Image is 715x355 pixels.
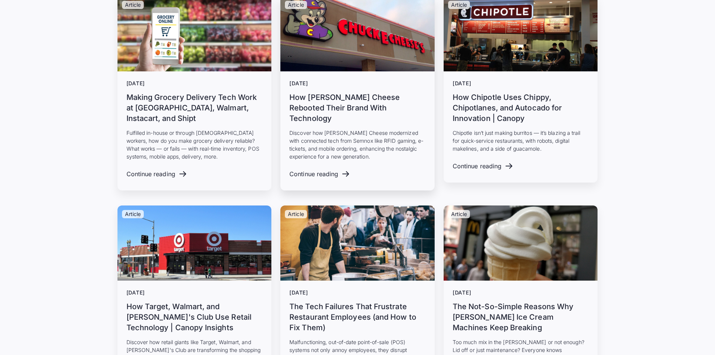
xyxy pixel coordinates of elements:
[126,92,263,124] h3: Making Grocery Delivery Tech Work at [GEOGRAPHIC_DATA], Walmart, Instacart, and Shipt
[453,301,589,333] h3: The Not-So-Simple Reasons Why [PERSON_NAME] Ice Cream Machines Keep Breaking
[126,129,263,160] p: Fulfilled in-house or through [DEMOGRAPHIC_DATA] workers, how do you make grocery delivery reliab...
[289,92,426,124] h3: How [PERSON_NAME] Cheese Rebooted Their Brand With Technology
[288,2,304,8] p: Article
[126,301,263,333] h3: How Target, Walmart, and [PERSON_NAME]'s Club Use Retail Technology | Canopy Insights
[289,171,338,178] div: Continue reading
[126,171,175,178] div: Continue reading
[289,80,426,87] div: [DATE]
[126,290,263,296] div: [DATE]
[453,80,589,87] div: [DATE]
[451,2,467,8] p: Article
[289,129,426,160] p: Discover how [PERSON_NAME] Cheese modernized with connected tech from Semnox like RFID gaming, e-...
[125,2,141,8] p: Article
[126,80,263,87] div: [DATE]
[288,211,304,217] p: Article
[453,163,501,170] div: Continue reading
[453,92,589,124] h3: How Chipotle Uses Chippy, Chipotlanes, and Autocado for Innovation | Canopy
[289,301,426,333] h3: The Tech Failures That Frustrate Restaurant Employees (and How to Fix Them)
[125,211,141,217] p: Article
[289,290,426,296] div: [DATE]
[453,290,589,296] div: [DATE]
[453,129,589,153] p: Chipotle isn’t just making burritos — it’s blazing a trail for quick-service restaurants, with ro...
[451,211,467,217] p: Article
